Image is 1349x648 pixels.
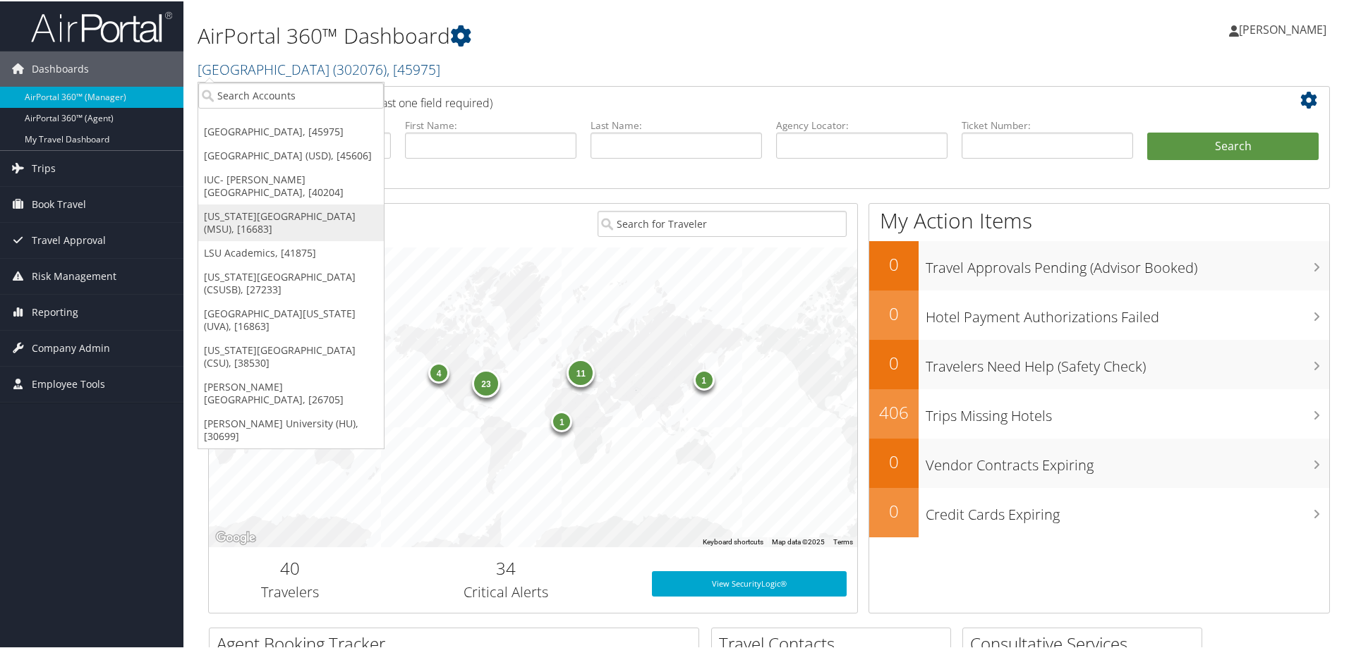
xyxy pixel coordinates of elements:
[198,166,384,203] a: IUC- [PERSON_NAME][GEOGRAPHIC_DATA], [40204]
[32,50,89,85] span: Dashboards
[776,117,948,131] label: Agency Locator:
[772,537,825,544] span: Map data ©2025
[703,536,763,546] button: Keyboard shortcuts
[198,118,384,142] a: [GEOGRAPHIC_DATA], [45975]
[198,59,440,78] a: [GEOGRAPHIC_DATA]
[833,537,853,544] a: Terms (opens in new tab)
[382,581,631,601] h3: Critical Alerts
[693,367,714,389] div: 1
[219,581,361,601] h3: Travelers
[926,250,1329,276] h3: Travel Approvals Pending (Advisor Booked)
[212,527,259,546] a: Open this area in Google Maps (opens a new window)
[198,410,384,447] a: [PERSON_NAME] University (HU), [30699]
[219,87,1226,111] h2: Airtinerary Lookup
[869,289,1329,338] a: 0Hotel Payment Authorizations Failed
[387,59,440,78] span: , [ 45975 ]
[869,204,1329,234] h1: My Action Items
[598,209,847,236] input: Search for Traveler
[551,410,572,431] div: 1
[652,570,847,595] a: View SecurityLogic®
[32,329,110,365] span: Company Admin
[198,240,384,264] a: LSU Academics, [41875]
[32,293,78,329] span: Reporting
[32,149,56,185] span: Trips
[591,117,762,131] label: Last Name:
[869,251,919,275] h2: 0
[926,348,1329,375] h3: Travelers Need Help (Safety Check)
[32,365,105,401] span: Employee Tools
[31,9,172,42] img: airportal-logo.png
[405,117,576,131] label: First Name:
[869,437,1329,487] a: 0Vendor Contracts Expiring
[869,399,919,423] h2: 406
[198,20,960,49] h1: AirPortal 360™ Dashboard
[358,94,492,109] span: (at least one field required)
[869,448,919,472] h2: 0
[198,264,384,300] a: [US_STATE][GEOGRAPHIC_DATA] (CSUSB), [27233]
[869,240,1329,289] a: 0Travel Approvals Pending (Advisor Booked)
[962,117,1133,131] label: Ticket Number:
[198,203,384,240] a: [US_STATE][GEOGRAPHIC_DATA] (MSU), [16683]
[382,555,631,579] h2: 34
[567,357,595,386] div: 11
[926,447,1329,474] h3: Vendor Contracts Expiring
[32,185,86,221] span: Book Travel
[198,81,384,107] input: Search Accounts
[428,361,449,382] div: 4
[926,496,1329,523] h3: Credit Cards Expiring
[198,300,384,337] a: [GEOGRAPHIC_DATA][US_STATE] (UVA), [16863]
[1147,131,1319,159] button: Search
[869,487,1329,536] a: 0Credit Cards Expiring
[869,338,1329,388] a: 0Travelers Need Help (Safety Check)
[1239,20,1326,36] span: [PERSON_NAME]
[926,398,1329,424] h3: Trips Missing Hotels
[869,388,1329,437] a: 406Trips Missing Hotels
[333,59,387,78] span: ( 302076 )
[926,299,1329,326] h3: Hotel Payment Authorizations Failed
[869,498,919,522] h2: 0
[32,257,116,293] span: Risk Management
[219,555,361,579] h2: 40
[198,142,384,166] a: [GEOGRAPHIC_DATA] (USD), [45606]
[198,374,384,410] a: [PERSON_NAME][GEOGRAPHIC_DATA], [26705]
[212,527,259,546] img: Google
[1229,7,1341,49] a: [PERSON_NAME]
[32,221,106,257] span: Travel Approval
[869,300,919,324] h2: 0
[198,337,384,374] a: [US_STATE][GEOGRAPHIC_DATA] (CSU), [38530]
[869,350,919,374] h2: 0
[472,368,500,396] div: 23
